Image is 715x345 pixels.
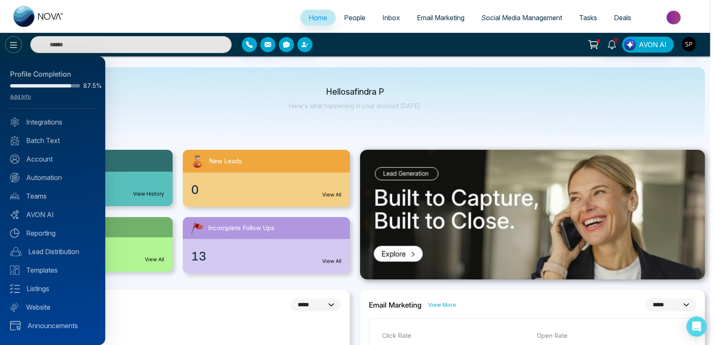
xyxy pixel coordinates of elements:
img: Templates.svg [10,265,19,275]
img: Website.svg [10,303,19,312]
img: Account.svg [10,154,19,164]
a: Integrations [10,117,95,127]
img: team.svg [10,191,19,201]
a: Teams [10,191,95,201]
a: Automation [10,172,95,183]
a: Announcements [10,321,95,331]
a: Batch Text [10,135,95,146]
img: Automation.svg [10,173,19,182]
img: batch_text_white.png [10,136,19,145]
img: announcements.svg [10,321,21,330]
a: AVON AI [10,210,95,220]
a: Listings [10,284,95,294]
img: Lead-dist.svg [10,247,21,256]
img: Avon-AI.svg [10,210,19,219]
span: 87.5% [83,83,95,89]
a: Website [10,302,95,312]
div: Profile Completion [10,69,95,80]
a: Reporting [10,228,95,238]
a: Account [10,154,95,164]
a: Add Info [10,93,31,100]
a: Lead Distribution [10,247,95,257]
div: Open Intercom Messenger [686,316,707,337]
img: Reporting.svg [10,228,19,238]
a: Templates [10,265,95,275]
img: Integrated.svg [10,117,19,127]
img: Listings.svg [10,284,20,293]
